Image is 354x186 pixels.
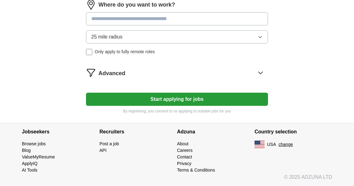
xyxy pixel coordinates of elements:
a: Careers [177,148,193,153]
span: Only apply to fully remote roles [95,49,155,55]
a: ApplyIQ [22,161,38,166]
a: Contact [177,154,192,159]
span: USA [267,141,276,148]
div: © 2025 ADZUNA LTD [17,173,337,186]
img: US flag [255,141,265,148]
button: change [279,141,293,148]
span: Advanced [99,69,125,78]
input: Only apply to fully remote roles [86,49,92,55]
a: Blog [22,148,31,153]
img: filter [86,68,96,78]
a: Browse jobs [22,141,46,146]
a: About [177,141,189,146]
p: By registering, you consent to us applying to suitable jobs for you [86,108,268,114]
button: 25 mile radius [86,30,268,44]
a: Post a job [99,141,119,146]
a: ValueMyResume [22,154,55,159]
a: AI Tools [22,168,38,173]
span: 25 mile radius [91,33,123,41]
a: Privacy [177,161,191,166]
label: Where do you want to work? [99,1,175,9]
a: Terms & Conditions [177,168,215,173]
button: Start applying for jobs [86,93,268,106]
a: API [99,148,107,153]
h4: Country selection [255,123,332,141]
